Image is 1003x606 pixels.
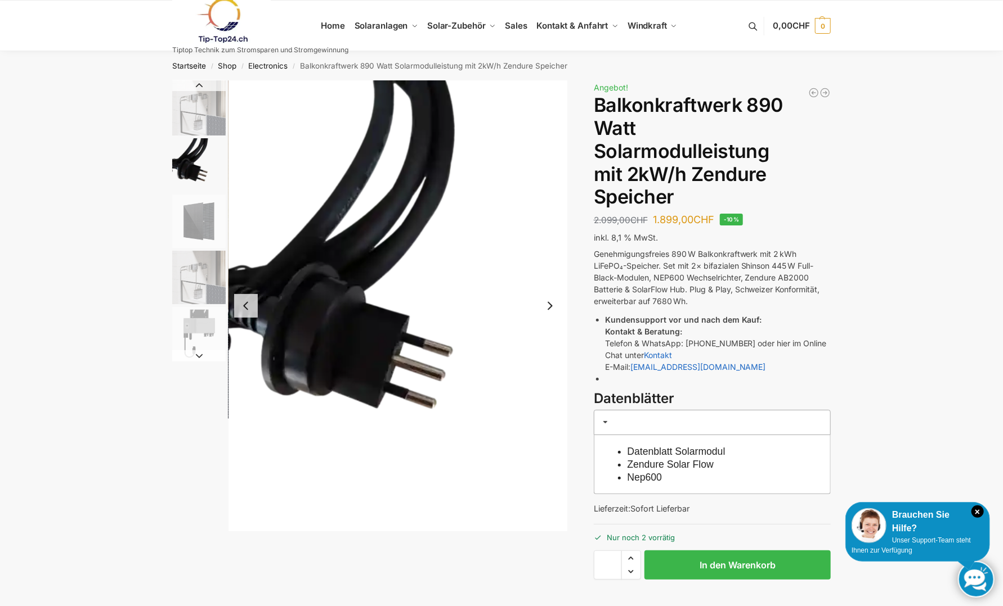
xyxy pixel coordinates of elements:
li: 4 / 5 [169,249,226,305]
img: Anschlusskabel-3meter_schweizer-stecker [229,80,567,531]
span: 0 [815,18,831,34]
p: Genehmigungsfreies 890 W Balkonkraftwerk mit 2 kWh LiFePO₄-Speicher. Set mit 2× bifazialen Shinso... [594,248,831,307]
bdi: 1.899,00 [653,214,714,225]
a: 890/600 Watt Solarkraftwerk + 2,7 KW Batteriespeicher Genehmigungsfrei [808,87,820,98]
span: Solar-Zubehör [427,20,486,31]
img: Customer service [852,508,886,543]
li: 5 / 5 [169,305,226,361]
span: / [288,62,300,71]
img: nep-microwechselrichter-600w [172,307,226,360]
li: 3 / 5 [169,193,226,249]
button: Next slide [538,294,562,318]
span: CHF [630,215,648,225]
img: Zendure-solar-flow-Batteriespeicher für Balkonkraftwerke [172,80,226,135]
li: 2 / 5 [169,137,226,193]
strong: Kundensupport vor und nach dem Kauf: [605,315,762,324]
span: Windkraft [628,20,667,31]
div: Brauchen Sie Hilfe? [852,508,984,535]
span: Reduce quantity [622,564,641,579]
span: -10% [720,214,744,225]
a: Zendure Solar Flow [628,459,714,470]
span: inkl. 8,1 % MwSt. [594,233,658,242]
p: Nur noch 2 vorrätig [594,524,831,544]
strong: Kontakt & Beratung: [605,327,682,336]
span: 0,00 [773,20,810,31]
a: Balkonkraftwerk 890 Watt Solarmodulleistung mit 1kW/h Zendure Speicher [820,87,831,98]
span: CHF [792,20,810,31]
span: Increase quantity [622,551,641,566]
span: Sofort Lieferbar [630,504,689,513]
li: Telefon & WhatsApp: [PHONE_NUMBER] oder hier im Online Chat unter E-Mail: [605,314,831,373]
span: Unser Support-Team steht Ihnen zur Verfügung [852,536,971,554]
a: [EMAIL_ADDRESS][DOMAIN_NAME] [630,362,766,372]
span: / [206,62,218,71]
a: Startseite [172,61,206,70]
h1: Balkonkraftwerk 890 Watt Solarmodulleistung mit 2kW/h Zendure Speicher [594,94,831,209]
a: Solaranlagen [350,1,422,51]
nav: Breadcrumb [153,51,851,80]
input: Produktmenge [594,550,622,580]
span: Sales [505,20,527,31]
a: Kontakt [644,350,672,360]
a: Nep600 [628,472,662,483]
img: Anschlusskabel-3meter_schweizer-stecker [172,138,226,192]
button: Next slide [172,350,226,361]
button: Previous slide [234,294,258,318]
i: Schließen [971,505,984,518]
a: Windkraft [623,1,682,51]
img: Zendure-solar-flow-Batteriespeicher für Balkonkraftwerke [172,251,226,304]
li: 2 / 5 [229,80,567,531]
span: / [236,62,248,71]
a: Sales [500,1,532,51]
a: 0,00CHF 0 [773,9,831,43]
bdi: 2.099,00 [594,215,648,225]
li: 1 / 5 [169,80,226,137]
a: Shop [218,61,236,70]
button: In den Warenkorb [644,550,831,580]
span: CHF [693,214,714,225]
a: Kontakt & Anfahrt [532,1,623,51]
a: Solar-Zubehör [423,1,500,51]
span: Angebot! [594,83,628,92]
span: Lieferzeit: [594,504,689,513]
h3: Datenblätter [594,389,831,409]
span: Kontakt & Anfahrt [536,20,608,31]
p: Tiptop Technik zum Stromsparen und Stromgewinnung [172,47,348,53]
a: Electronics [249,61,288,70]
a: Datenblatt Solarmodul [628,446,726,457]
span: Solaranlagen [355,20,408,31]
button: Previous slide [172,80,226,91]
img: Maysun [172,195,226,248]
